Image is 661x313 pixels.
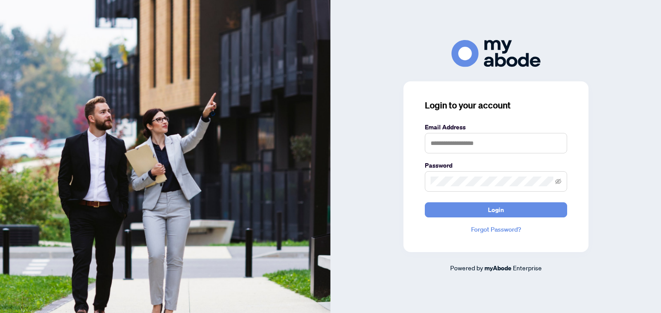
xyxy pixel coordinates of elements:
span: Powered by [450,264,483,272]
span: eye-invisible [555,178,561,185]
label: Password [425,161,567,170]
span: Login [488,203,504,217]
button: Login [425,202,567,217]
a: Forgot Password? [425,225,567,234]
a: myAbode [484,263,512,273]
span: Enterprise [513,264,542,272]
img: ma-logo [451,40,540,67]
label: Email Address [425,122,567,132]
h3: Login to your account [425,99,567,112]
